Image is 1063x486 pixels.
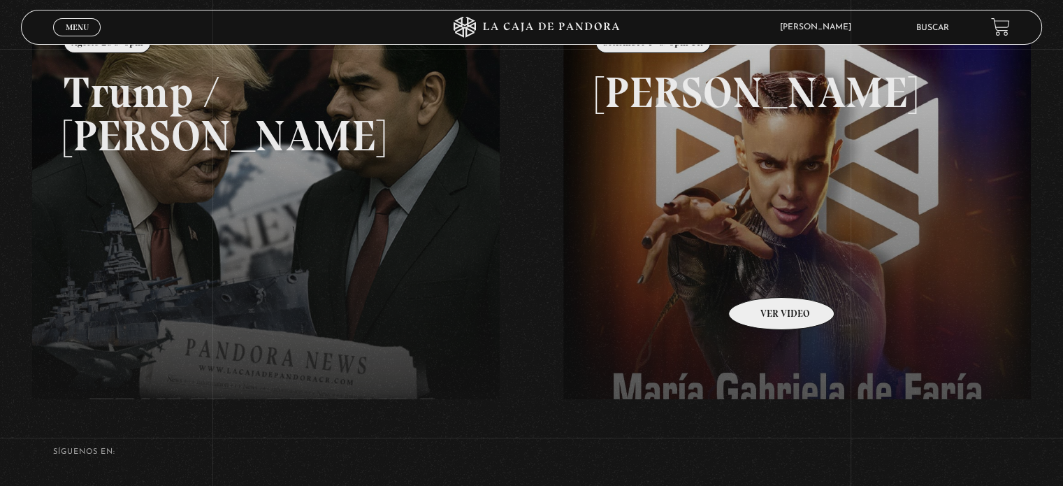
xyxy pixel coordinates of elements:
[53,448,1010,456] h4: SÍguenos en:
[773,23,865,31] span: [PERSON_NAME]
[916,24,949,32] a: Buscar
[61,35,94,45] span: Cerrar
[66,23,89,31] span: Menu
[991,17,1010,36] a: View your shopping cart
